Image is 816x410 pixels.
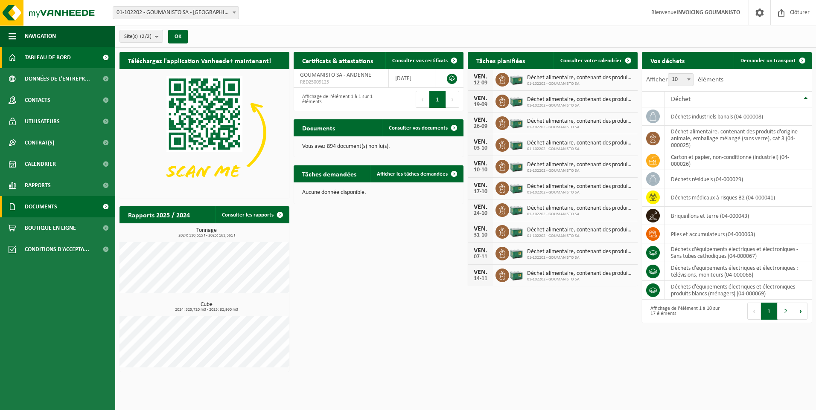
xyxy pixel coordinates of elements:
img: PB-LB-0680-HPE-GN-01 [509,180,524,195]
div: 26-09 [472,124,489,130]
img: PB-LB-0680-HPE-GN-01 [509,159,524,173]
td: déchets médicaux à risques B2 (04-000041) [664,188,812,207]
h2: Vos déchets [642,52,693,69]
h2: Documents [294,119,344,136]
h3: Cube [124,302,289,312]
count: (2/2) [140,34,152,39]
img: PB-LB-0680-HPE-GN-01 [509,137,524,151]
span: 01-102202 - GOUMANISTO SA [527,190,633,195]
span: Déchet alimentaire, contenant des produits d'origine animale, emballage mélangé ... [527,140,633,147]
div: VEN. [472,117,489,124]
button: Previous [747,303,761,320]
img: PB-LB-0680-HPE-GN-01 [509,72,524,86]
div: Affichage de l'élément 1 à 1 sur 1 éléments [298,90,374,109]
td: briquaillons et terre (04-000043) [664,207,812,225]
div: VEN. [472,182,489,189]
span: Afficher les tâches demandées [377,171,448,177]
button: Next [446,91,459,108]
span: Boutique en ligne [25,217,76,239]
td: carton et papier, non-conditionné (industriel) (04-000026) [664,151,812,170]
td: déchets d'équipements électriques et électroniques - produits blancs (ménagers) (04-000069) [664,281,812,300]
span: Calendrier [25,153,56,175]
span: Navigation [25,26,56,47]
img: PB-LB-0680-HPE-GN-01 [509,224,524,238]
span: Demander un transport [740,58,796,64]
span: 01-102202 - GOUMANISTO SA [527,277,633,282]
button: 1 [761,303,778,320]
td: Piles et accumulateurs (04-000063) [664,225,812,243]
button: OK [168,30,188,43]
button: 1 [429,91,446,108]
span: Déchet alimentaire, contenant des produits d'origine animale, emballage mélangé ... [527,270,633,277]
span: Déchet alimentaire, contenant des produits d'origine animale, emballage mélangé ... [527,162,633,168]
h2: Tâches demandées [294,165,365,182]
div: VEN. [472,73,489,80]
div: 24-10 [472,211,489,217]
img: PB-LB-0680-HPE-GN-01 [509,93,524,108]
span: Déchet [671,96,691,103]
span: Consulter vos documents [389,125,448,131]
img: PB-LB-0680-HPE-GN-01 [509,267,524,282]
a: Afficher les tâches demandées [370,165,463,182]
span: RED25009125 [300,79,382,86]
div: 31-10 [472,232,489,238]
td: déchets industriels banals (04-000008) [664,107,812,126]
td: déchets d'équipements électriques et électroniques : télévisions, moniteurs (04-000068) [664,262,812,281]
span: 2024: 325,720 m3 - 2025: 82,960 m3 [124,308,289,312]
img: PB-LB-0680-HPE-GN-01 [509,245,524,260]
div: VEN. [472,247,489,254]
span: Consulter vos certificats [392,58,448,64]
div: 19-09 [472,102,489,108]
div: 14-11 [472,276,489,282]
span: 01-102202 - GOUMANISTO SA - ANDENNE [113,6,239,19]
a: Consulter vos documents [382,119,463,136]
div: VEN. [472,204,489,211]
span: Déchet alimentaire, contenant des produits d'origine animale, emballage mélangé ... [527,248,633,255]
span: Utilisateurs [25,111,60,132]
span: Documents [25,196,57,217]
p: Aucune donnée disponible. [302,190,455,196]
span: Déchet alimentaire, contenant des produits d'origine animale, emballage mélangé ... [527,118,633,125]
span: 01-102202 - GOUMANISTO SA [527,234,633,239]
span: 10 [668,74,693,86]
a: Consulter vos certificats [385,52,463,69]
span: 01-102202 - GOUMANISTO SA [527,147,633,152]
span: Tableau de bord [25,47,71,68]
a: Demander un transport [734,52,811,69]
div: 03-10 [472,145,489,151]
h2: Téléchargez l'application Vanheede+ maintenant! [119,52,280,69]
td: [DATE] [389,69,435,88]
p: Vous avez 894 document(s) non lu(s). [302,144,455,150]
div: 07-11 [472,254,489,260]
span: Déchet alimentaire, contenant des produits d'origine animale, emballage mélangé ... [527,205,633,212]
span: 10 [668,73,694,86]
span: GOUMANISTO SA - ANDENNE [300,72,371,78]
span: Contrat(s) [25,132,54,153]
a: Consulter votre calendrier [554,52,637,69]
h2: Tâches planifiées [468,52,533,69]
span: Déchet alimentaire, contenant des produits d'origine animale, emballage mélangé ... [527,96,633,103]
span: Données de l'entrepr... [25,68,90,90]
span: Déchet alimentaire, contenant des produits d'origine animale, emballage mélangé ... [527,75,633,81]
div: 17-10 [472,189,489,195]
span: Déchet alimentaire, contenant des produits d'origine animale, emballage mélangé ... [527,183,633,190]
h3: Tonnage [124,228,289,238]
span: Rapports [25,175,51,196]
button: Previous [416,91,429,108]
button: Next [794,303,807,320]
span: 01-102202 - GOUMANISTO SA [527,81,633,87]
strong: INVOICING GOUMANISTO [676,9,740,16]
span: Conditions d'accepta... [25,239,89,260]
div: Affichage de l'élément 1 à 10 sur 17 éléments [646,302,723,320]
span: 01-102202 - GOUMANISTO SA [527,255,633,260]
button: Site(s)(2/2) [119,30,163,43]
span: 01-102202 - GOUMANISTO SA [527,212,633,217]
td: déchets d'équipements électriques et électroniques - Sans tubes cathodiques (04-000067) [664,243,812,262]
img: PB-LB-0680-HPE-GN-01 [509,115,524,130]
span: 01-102202 - GOUMANISTO SA [527,125,633,130]
span: Déchet alimentaire, contenant des produits d'origine animale, emballage mélangé ... [527,227,633,234]
span: 01-102202 - GOUMANISTO SA [527,103,633,108]
div: VEN. [472,160,489,167]
div: VEN. [472,139,489,145]
h2: Certificats & attestations [294,52,382,69]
